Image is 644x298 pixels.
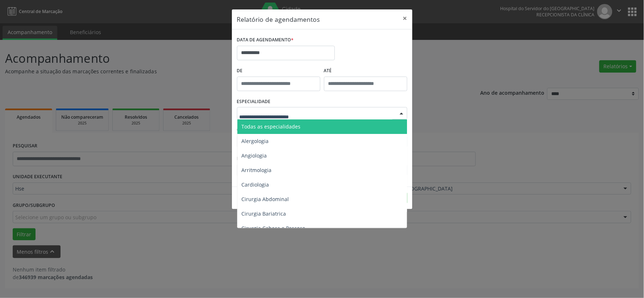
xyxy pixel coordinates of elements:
[242,196,289,203] span: Cirurgia Abdominal
[237,65,320,77] label: De
[242,167,272,174] span: Arritmologia
[242,138,269,144] span: Alergologia
[242,181,269,188] span: Cardiologia
[237,34,294,46] label: DATA DE AGENDAMENTO
[242,152,267,159] span: Angiologia
[242,210,286,217] span: Cirurgia Bariatrica
[242,225,306,232] span: Cirurgia Cabeça e Pescoço
[237,96,271,107] label: ESPECIALIDADE
[324,65,407,77] label: ATÉ
[242,123,301,130] span: Todas as especialidades
[237,15,320,24] h5: Relatório de agendamentos
[398,9,412,27] button: Close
